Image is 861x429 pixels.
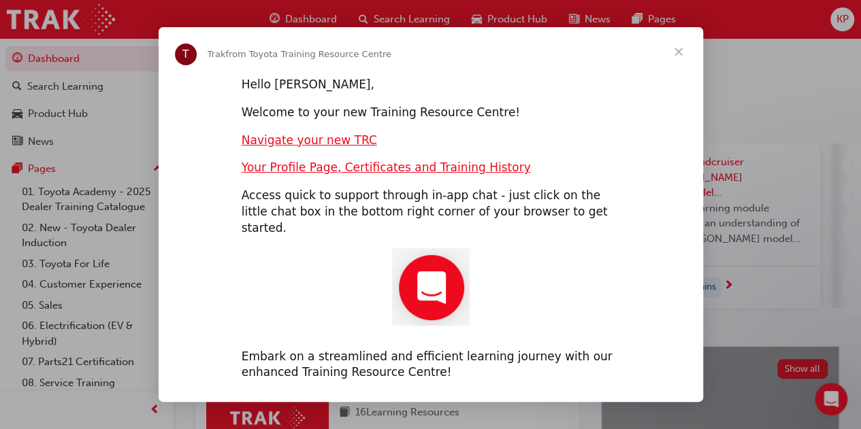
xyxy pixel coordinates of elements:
div: Profile image for Trak [175,44,197,65]
span: Trak [208,49,226,59]
span: from Toyota Training Resource Centre [225,49,391,59]
a: Your Profile Page, Certificates and Training History [242,160,531,174]
a: Navigate your new TRC [242,133,377,147]
div: Access quick to support through in-app chat - just click on the little chat box in the bottom rig... [242,188,620,236]
div: Embark on a streamlined and efficient learning journey with our enhanced Training Resource Centre! [242,349,620,381]
div: Hello [PERSON_NAME], [242,77,620,93]
div: Welcome to your new Training Resource Centre! [242,105,620,121]
span: Close [654,27,703,76]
